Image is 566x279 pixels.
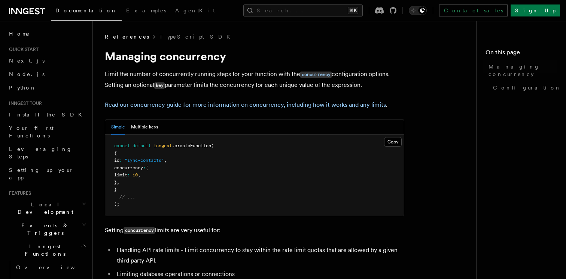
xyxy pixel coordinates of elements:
[486,60,557,81] a: Managing concurrency
[143,165,146,170] span: :
[6,163,88,184] a: Setting up your app
[153,143,172,148] span: inngest
[126,7,166,13] span: Examples
[13,261,88,274] a: Overview
[127,172,130,178] span: :
[6,100,42,106] span: Inngest tour
[117,180,119,185] span: ,
[114,151,117,156] span: {
[114,201,119,207] span: );
[114,158,119,163] span: id
[146,165,148,170] span: {
[9,30,30,37] span: Home
[511,4,560,16] a: Sign Up
[300,70,332,78] a: concurrency
[105,33,149,40] span: References
[6,198,88,219] button: Local Development
[105,100,404,110] p: .
[489,63,557,78] span: Managing concurrency
[171,2,219,20] a: AgentKit
[51,2,122,21] a: Documentation
[6,108,88,121] a: Install the SDK
[111,119,125,135] button: Simple
[6,81,88,94] a: Python
[122,2,171,20] a: Examples
[6,219,88,240] button: Events & Triggers
[6,243,81,258] span: Inngest Functions
[175,7,215,13] span: AgentKit
[114,187,117,192] span: }
[6,240,88,261] button: Inngest Functions
[115,245,404,266] li: Handling API rate limits - Limit concurrency to stay within the rate limit quotas that are allowe...
[114,172,127,178] span: limit
[154,82,165,89] code: key
[409,6,427,15] button: Toggle dark mode
[16,264,93,270] span: Overview
[6,46,39,52] span: Quick start
[9,85,36,91] span: Python
[6,201,82,216] span: Local Development
[211,143,214,148] span: (
[119,158,122,163] span: :
[6,142,88,163] a: Leveraging Steps
[133,143,151,148] span: default
[105,101,386,108] a: Read our concurrency guide for more information on concurrency, including how it works and any li...
[125,158,164,163] span: "sync-contacts"
[486,48,557,60] h4: On this page
[138,172,140,178] span: ,
[55,7,117,13] span: Documentation
[439,4,508,16] a: Contact sales
[105,69,404,91] p: Limit the number of concurrently running steps for your function with the configuration options. ...
[114,143,130,148] span: export
[105,225,404,236] p: Setting limits are very useful for:
[6,222,82,237] span: Events & Triggers
[9,167,73,181] span: Setting up your app
[133,172,138,178] span: 10
[6,121,88,142] a: Your first Functions
[243,4,363,16] button: Search...⌘K
[124,227,155,234] code: concurrency
[164,158,167,163] span: ,
[114,165,143,170] span: concurrency
[490,81,557,94] a: Configuration
[6,67,88,81] a: Node.js
[119,194,135,200] span: // ...
[493,84,561,91] span: Configuration
[159,33,235,40] a: TypeScript SDK
[9,58,45,64] span: Next.js
[9,112,86,118] span: Install the SDK
[6,190,31,196] span: Features
[6,54,88,67] a: Next.js
[114,180,117,185] span: }
[9,71,45,77] span: Node.js
[6,27,88,40] a: Home
[105,49,404,63] h1: Managing concurrency
[131,119,158,135] button: Multiple keys
[300,72,332,78] code: concurrency
[348,7,358,14] kbd: ⌘K
[384,137,402,147] button: Copy
[9,146,72,160] span: Leveraging Steps
[9,125,54,139] span: Your first Functions
[172,143,211,148] span: .createFunction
